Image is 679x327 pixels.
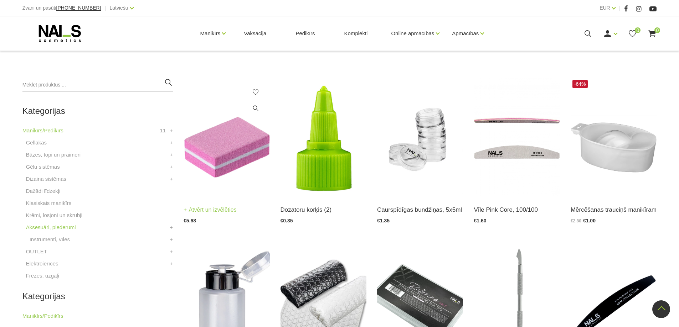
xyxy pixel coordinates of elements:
a: Dizaina sistēmas [26,175,66,183]
a: OUTLET [26,247,47,256]
a: + [170,175,173,183]
a: Online apmācības [391,19,434,48]
a: Frēzes, uzgaļi [26,271,59,280]
a: Atvērt un izvēlēties [184,205,237,215]
a: Komplekti [339,16,374,51]
a: + [170,223,173,232]
a: + [170,163,173,171]
a: Instrumenti, vīles [30,235,70,244]
a: 0 [648,29,657,38]
a: Apmācības [452,19,479,48]
a: + [170,247,173,256]
span: 0 [635,27,641,33]
span: €2.80 [571,218,581,223]
a: 0 [628,29,637,38]
img: Ilgi kalpojoša nagu kopšanas vīle 100/100 griti. Paredzēta dabīgā naga, gēla vai akrila apstrādei... [474,78,560,196]
h2: Kategorijas [22,106,173,116]
a: Gēllakas [26,138,47,147]
a: Aksesuāri, piederumi [26,223,76,232]
span: €0.35 [281,218,293,223]
a: Caurspīdīgas bundžiņas, 5x5ml [377,205,463,215]
a: Manikīrs/Pedikīrs [22,126,63,135]
span: | [105,4,106,12]
img: Bafiks 100/180 griti, paredzēts dabīgā naga apstrādei.... [184,78,269,196]
a: + [170,126,173,135]
a: Latviešu [110,4,128,12]
a: + [170,235,173,244]
a: Manikīrs [200,19,221,48]
div: Zvani un pasūti [22,4,101,12]
input: Meklēt produktus ... [22,78,173,92]
a: Elektroierīces [26,259,58,268]
a: Dozatoru korķis (2) [281,205,366,215]
a: Manikīrs/Pedikīrs [22,312,63,320]
span: 11 [160,126,166,135]
img: Za'lais (20/415) der 30, 50 un 100ml pudelītēm. Melnais (24/415) 250 un 500ml pudelēm.... [281,78,366,196]
h2: Kategorijas [22,292,173,301]
img: Description [377,78,463,196]
a: [PHONE_NUMBER] [56,5,101,11]
a: Klasiskais manikīrs [26,199,72,207]
a: + [170,138,173,147]
a: Krēmi, losjoni un skrubji [26,211,82,220]
span: 0 [654,27,660,33]
a: Pedikīrs [290,16,320,51]
a: EUR [600,4,610,12]
span: €1.35 [377,218,390,223]
a: Gēlu sistēmas [26,163,60,171]
a: Mērcēšanas trauciņš manikīram [571,205,657,215]
span: €1.60 [474,218,486,223]
a: Vaksācija [238,16,272,51]
span: €5.68 [184,218,196,223]
a: Bāzes, topi un praimeri [26,151,81,159]
span: €1.00 [583,218,596,223]
span: -64% [572,80,588,88]
a: + [170,259,173,268]
a: Vīle Pink Core, 100/100 [474,205,560,215]
a: + [170,151,173,159]
span: | [619,4,621,12]
img: Mērcēšanas trauciņš manikīramĒrts un praktisks mērcēšanas trauciņš, piemērots nagu kopšanai un pr... [571,78,657,196]
a: Dažādi līdzekļi [26,187,61,195]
